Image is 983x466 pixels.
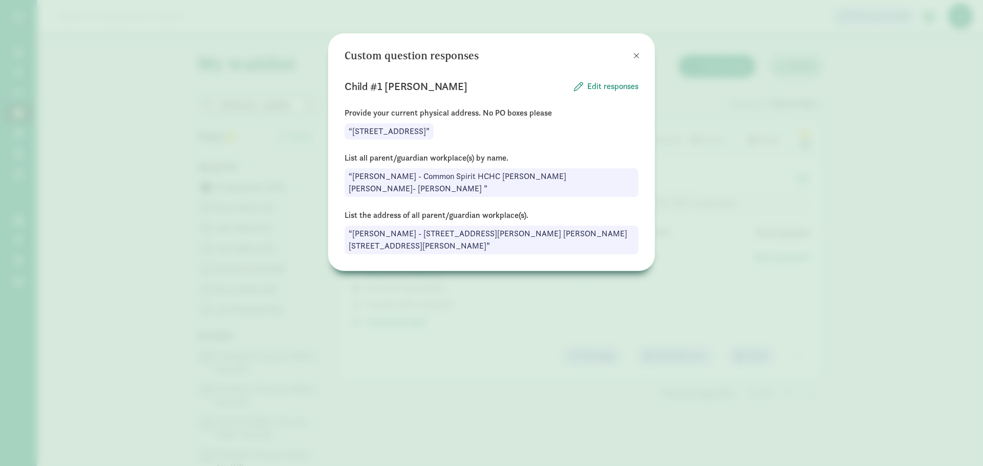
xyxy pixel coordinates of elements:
[932,417,983,466] iframe: Chat Widget
[345,168,638,197] div: “[PERSON_NAME] - Common Spirit HCHC [PERSON_NAME] [PERSON_NAME]- [PERSON_NAME] ”
[345,123,434,140] div: “[STREET_ADDRESS]”
[345,78,467,95] p: Child #1 [PERSON_NAME]
[345,50,479,62] h3: Custom question responses
[574,80,638,93] button: Edit responses
[587,80,638,93] span: Edit responses
[345,209,638,221] p: List the address of all parent/guardian workplace(s).
[345,152,638,164] p: List all parent/guardian workplace(s) by name.
[345,226,638,254] div: “[PERSON_NAME] - [STREET_ADDRESS][PERSON_NAME] [PERSON_NAME] [STREET_ADDRESS][PERSON_NAME]”
[345,107,638,119] p: Provide your current physical address. No PO boxes please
